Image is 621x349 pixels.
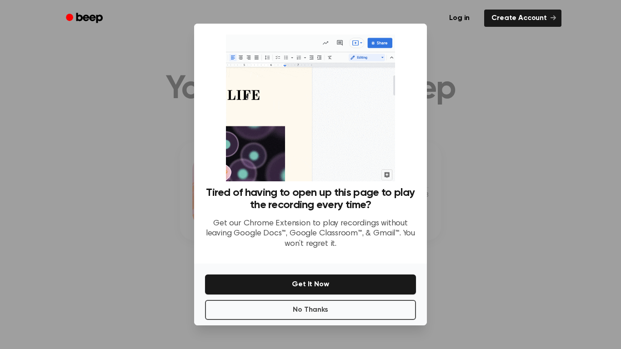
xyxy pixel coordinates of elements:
[205,187,416,211] h3: Tired of having to open up this page to play the recording every time?
[226,35,395,181] img: Beep extension in action
[205,300,416,320] button: No Thanks
[60,10,111,27] a: Beep
[205,219,416,249] p: Get our Chrome Extension to play recordings without leaving Google Docs™, Google Classroom™, & Gm...
[440,8,479,29] a: Log in
[484,10,561,27] a: Create Account
[205,274,416,294] button: Get It Now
